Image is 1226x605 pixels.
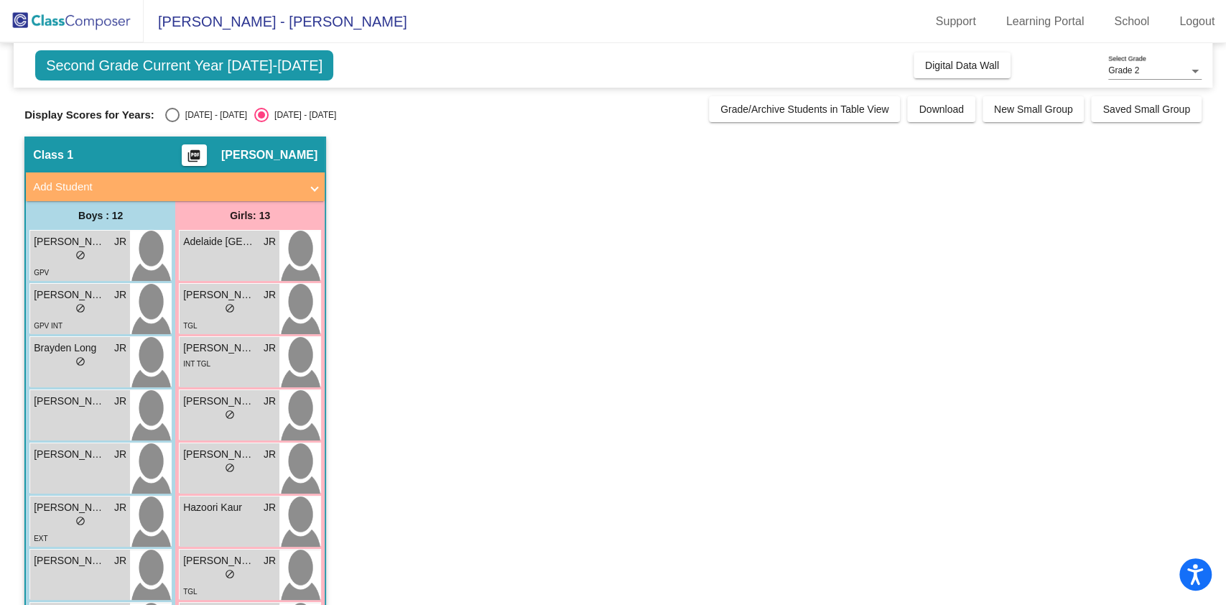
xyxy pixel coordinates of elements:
[114,447,126,462] span: JR
[264,341,276,356] span: JR
[914,52,1011,78] button: Digital Data Wall
[264,394,276,409] span: JR
[221,148,317,162] span: [PERSON_NAME]
[34,287,106,302] span: [PERSON_NAME]
[983,96,1085,122] button: New Small Group
[185,149,203,169] mat-icon: picture_as_pdf
[35,50,333,80] span: Second Grade Current Year [DATE]-[DATE]
[1102,10,1161,33] a: School
[26,172,325,201] mat-expansion-panel-header: Add Student
[34,322,62,330] span: GPV INT
[34,394,106,409] span: [PERSON_NAME]
[114,553,126,568] span: JR
[34,447,106,462] span: [PERSON_NAME]
[34,500,106,515] span: [PERSON_NAME]
[225,303,235,313] span: do_not_disturb_alt
[183,394,255,409] span: [PERSON_NAME]
[183,322,197,330] span: TGL
[925,60,999,71] span: Digital Data Wall
[183,360,210,368] span: INT TGL
[183,553,255,568] span: [PERSON_NAME]
[264,287,276,302] span: JR
[919,103,963,115] span: Download
[33,148,73,162] span: Class 1
[225,410,235,420] span: do_not_disturb_alt
[183,588,197,596] span: TGL
[225,463,235,473] span: do_not_disturb_alt
[33,179,300,195] mat-panel-title: Add Student
[720,103,889,115] span: Grade/Archive Students in Table View
[175,201,325,230] div: Girls: 13
[24,108,154,121] span: Display Scores for Years:
[994,103,1073,115] span: New Small Group
[180,108,247,121] div: [DATE] - [DATE]
[34,341,106,356] span: Brayden Long
[1091,96,1201,122] button: Saved Small Group
[264,553,276,568] span: JR
[165,108,336,122] mat-radio-group: Select an option
[183,447,255,462] span: [PERSON_NAME]
[183,500,255,515] span: Hazoori Kaur
[183,287,255,302] span: [PERSON_NAME]
[75,303,85,313] span: do_not_disturb_alt
[34,269,49,277] span: GPV
[114,500,126,515] span: JR
[114,234,126,249] span: JR
[114,287,126,302] span: JR
[264,500,276,515] span: JR
[264,447,276,462] span: JR
[924,10,988,33] a: Support
[182,144,207,166] button: Print Students Details
[75,516,85,526] span: do_not_disturb_alt
[269,108,336,121] div: [DATE] - [DATE]
[709,96,901,122] button: Grade/Archive Students in Table View
[114,394,126,409] span: JR
[183,341,255,356] span: [PERSON_NAME]
[75,250,85,260] span: do_not_disturb_alt
[183,234,255,249] span: Adelaide [GEOGRAPHIC_DATA]
[144,10,407,33] span: [PERSON_NAME] - [PERSON_NAME]
[114,341,126,356] span: JR
[1168,10,1226,33] a: Logout
[1102,103,1189,115] span: Saved Small Group
[75,356,85,366] span: do_not_disturb_alt
[34,535,47,542] span: EXT
[995,10,1096,33] a: Learning Portal
[264,234,276,249] span: JR
[34,553,106,568] span: [PERSON_NAME]
[225,569,235,579] span: do_not_disturb_alt
[907,96,975,122] button: Download
[1108,65,1139,75] span: Grade 2
[26,201,175,230] div: Boys : 12
[34,234,106,249] span: [PERSON_NAME]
